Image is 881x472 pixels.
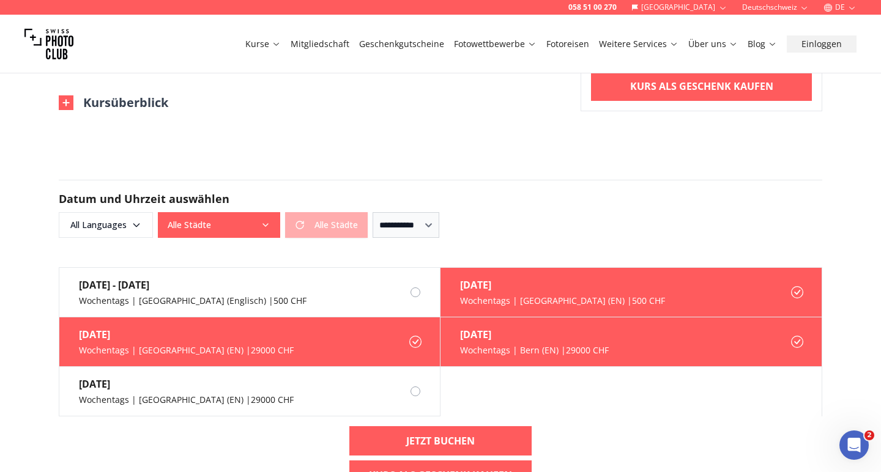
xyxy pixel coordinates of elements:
div: [DATE] [460,278,665,292]
button: Geschenkgutscheine [354,35,449,53]
div: Wochentags | [GEOGRAPHIC_DATA] (EN) | 29000 CHF [79,394,294,406]
div: [DATE] [79,377,294,391]
a: Blog [748,38,777,50]
button: Fotoreisen [541,35,594,53]
button: Mitgliedschaft [286,35,354,53]
div: Wochentags | [GEOGRAPHIC_DATA] (Englisch) | 500 CHF [79,295,307,307]
a: Jetzt buchen [349,426,532,455]
a: Kurse [245,38,281,50]
div: Wochentags | [GEOGRAPHIC_DATA] (EN) | 29000 CHF [79,344,294,356]
a: Fotowettbewerbe [454,38,537,50]
a: Mitgliedschaft [291,38,349,50]
iframe: Intercom live chat [839,430,869,460]
b: Kurs als Geschenk kaufen [630,79,773,94]
a: Über uns [688,38,738,50]
h2: Datum und Uhrzeit auswählen [59,190,822,207]
div: Wochentags | [GEOGRAPHIC_DATA] (EN) | 500 CHF [460,295,665,307]
img: Outline Close [59,95,73,110]
a: Geschenkgutscheine [359,38,444,50]
span: 2 [864,430,874,440]
button: Über uns [683,35,743,53]
button: All Languages [59,212,153,238]
button: Alle Städte [158,212,280,238]
button: Fotowettbewerbe [449,35,541,53]
span: All Languages [61,214,151,236]
img: Swiss photo club [24,20,73,68]
a: Fotoreisen [546,38,589,50]
div: [DATE] [460,327,609,342]
button: Einloggen [787,35,857,53]
div: [DATE] [79,327,294,342]
button: Kursüberblick [59,94,168,111]
button: Weitere Services [594,35,683,53]
a: Kurs als Geschenk kaufen [591,72,812,101]
a: 058 51 00 270 [568,2,617,12]
b: Jetzt buchen [406,433,475,448]
a: Weitere Services [599,38,678,50]
div: Wochentags | Bern (EN) | 29000 CHF [460,344,609,356]
button: Blog [743,35,782,53]
button: Kurse [240,35,286,53]
div: [DATE] - [DATE] [79,278,307,292]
